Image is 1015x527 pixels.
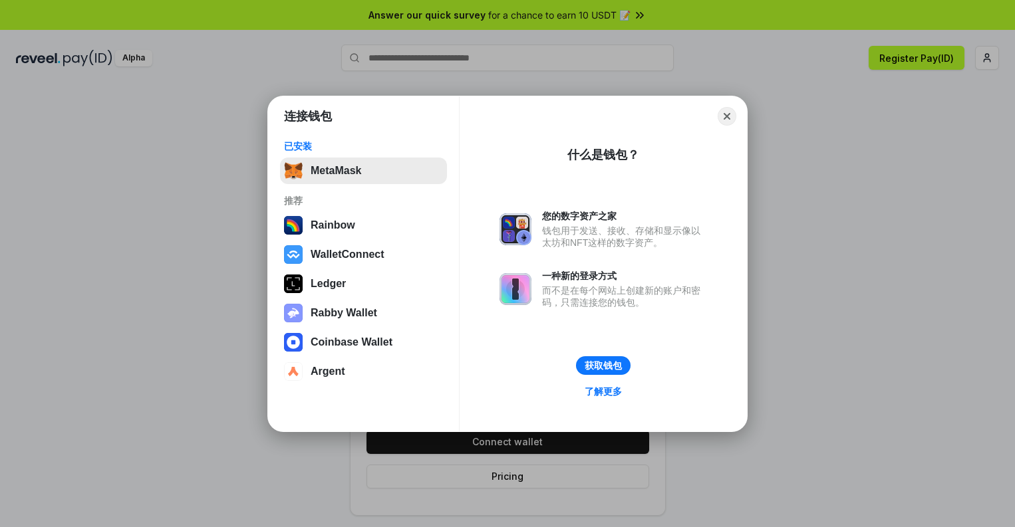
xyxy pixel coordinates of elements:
button: 获取钱包 [576,356,631,375]
div: Coinbase Wallet [311,336,392,348]
button: Rabby Wallet [280,300,447,326]
img: svg+xml,%3Csvg%20width%3D%2228%22%20height%3D%2228%22%20viewBox%3D%220%200%2028%2028%22%20fill%3D... [284,333,303,352]
div: 推荐 [284,195,443,207]
div: 已安装 [284,140,443,152]
button: Coinbase Wallet [280,329,447,356]
div: 您的数字资产之家 [542,210,707,222]
img: svg+xml,%3Csvg%20width%3D%2228%22%20height%3D%2228%22%20viewBox%3D%220%200%2028%2028%22%20fill%3D... [284,245,303,264]
div: Ledger [311,278,346,290]
div: Argent [311,366,345,377]
div: 而不是在每个网站上创建新的账户和密码，只需连接您的钱包。 [542,284,707,308]
div: WalletConnect [311,249,384,261]
a: 了解更多 [577,383,630,400]
img: svg+xml,%3Csvg%20xmlns%3D%22http%3A%2F%2Fwww.w3.org%2F2000%2Fsvg%22%20fill%3D%22none%22%20viewBox... [500,273,531,305]
div: Rabby Wallet [311,307,377,319]
button: WalletConnect [280,241,447,268]
div: Rainbow [311,219,355,231]
button: Argent [280,358,447,385]
img: svg+xml,%3Csvg%20xmlns%3D%22http%3A%2F%2Fwww.w3.org%2F2000%2Fsvg%22%20fill%3D%22none%22%20viewBox... [500,213,531,245]
div: MetaMask [311,165,361,177]
button: Ledger [280,270,447,297]
button: Rainbow [280,212,447,239]
img: svg+xml,%3Csvg%20xmlns%3D%22http%3A%2F%2Fwww.w3.org%2F2000%2Fsvg%22%20fill%3D%22none%22%20viewBox... [284,304,303,322]
div: 钱包用于发送、接收、存储和显示像以太坊和NFT这样的数字资产。 [542,225,707,249]
div: 获取钱包 [585,360,622,371]
img: svg+xml,%3Csvg%20width%3D%22120%22%20height%3D%22120%22%20viewBox%3D%220%200%20120%20120%22%20fil... [284,216,303,235]
button: MetaMask [280,158,447,184]
img: svg+xml,%3Csvg%20width%3D%2228%22%20height%3D%2228%22%20viewBox%3D%220%200%2028%2028%22%20fill%3D... [284,362,303,381]
div: 什么是钱包？ [567,147,639,163]
img: svg+xml,%3Csvg%20xmlns%3D%22http%3A%2F%2Fwww.w3.org%2F2000%2Fsvg%22%20width%3D%2228%22%20height%3... [284,274,303,293]
img: svg+xml,%3Csvg%20fill%3D%22none%22%20height%3D%2233%22%20viewBox%3D%220%200%2035%2033%22%20width%... [284,161,303,180]
h1: 连接钱包 [284,108,332,124]
div: 一种新的登录方式 [542,270,707,282]
button: Close [718,107,736,126]
div: 了解更多 [585,385,622,397]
